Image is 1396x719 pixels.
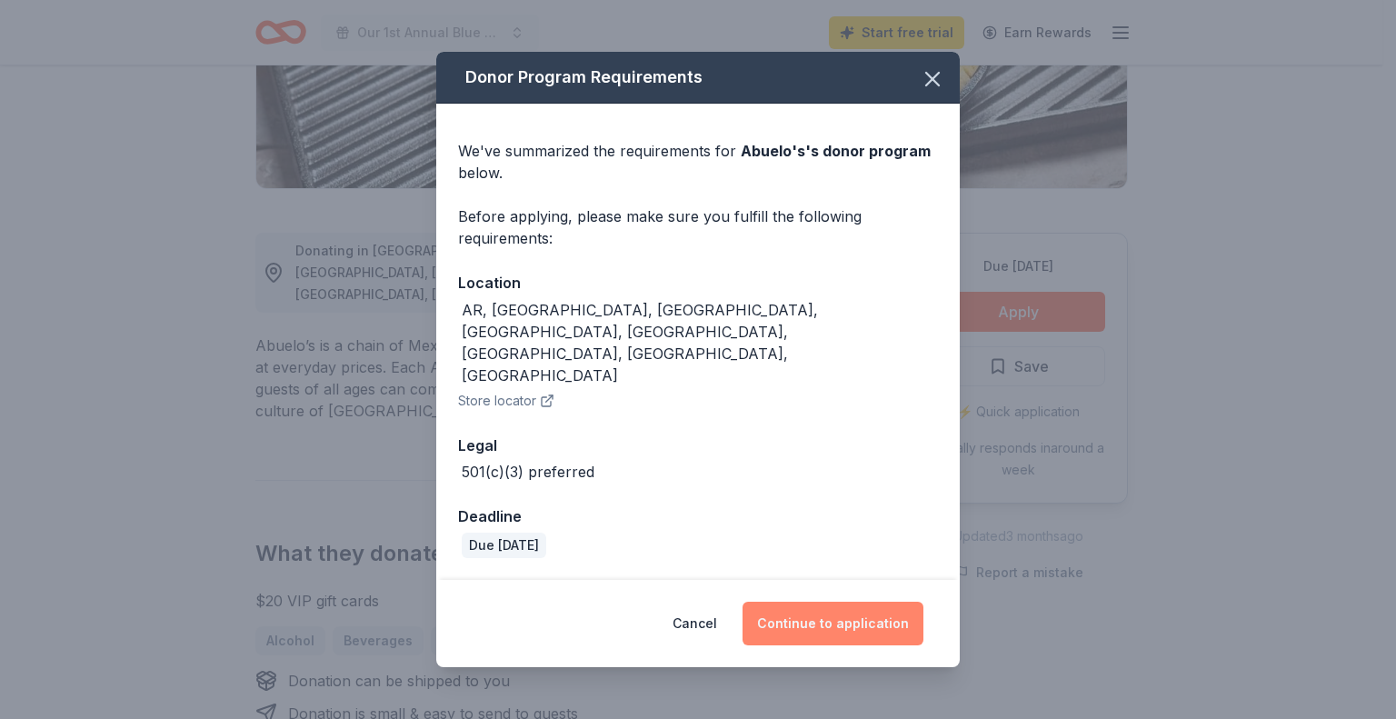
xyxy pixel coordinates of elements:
button: Store locator [458,390,554,412]
div: We've summarized the requirements for below. [458,140,938,184]
div: Before applying, please make sure you fulfill the following requirements: [458,205,938,249]
button: Continue to application [743,602,923,645]
button: Cancel [673,602,717,645]
div: Deadline [458,504,938,528]
div: Location [458,271,938,295]
div: Legal [458,434,938,457]
div: AR, [GEOGRAPHIC_DATA], [GEOGRAPHIC_DATA], [GEOGRAPHIC_DATA], [GEOGRAPHIC_DATA], [GEOGRAPHIC_DATA]... [462,299,938,386]
div: Due [DATE] [462,533,546,558]
div: Donor Program Requirements [436,52,960,104]
div: 501(c)(3) preferred [462,461,594,483]
span: Abuelo's 's donor program [741,142,931,160]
